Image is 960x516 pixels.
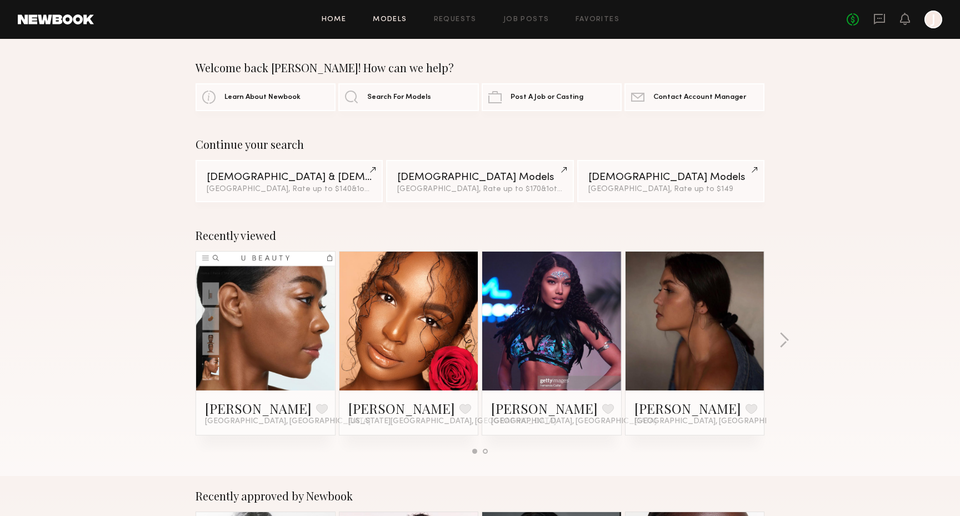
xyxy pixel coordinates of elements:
div: [DEMOGRAPHIC_DATA] & [DEMOGRAPHIC_DATA] Models [207,172,372,183]
div: [GEOGRAPHIC_DATA], Rate up to $140 [207,186,372,193]
a: Models [373,16,407,23]
span: [US_STATE][GEOGRAPHIC_DATA], [GEOGRAPHIC_DATA] [348,417,556,426]
a: Favorites [576,16,619,23]
a: Search For Models [338,83,478,111]
div: Continue your search [196,138,764,151]
a: [PERSON_NAME] [205,399,312,417]
a: Learn About Newbook [196,83,336,111]
span: Contact Account Manager [653,94,746,101]
span: Search For Models [367,94,431,101]
a: Contact Account Manager [624,83,764,111]
span: [GEOGRAPHIC_DATA], [GEOGRAPHIC_DATA] [634,417,800,426]
a: [DEMOGRAPHIC_DATA] & [DEMOGRAPHIC_DATA] Models[GEOGRAPHIC_DATA], Rate up to $140&1other filter [196,160,383,202]
a: [DEMOGRAPHIC_DATA] Models[GEOGRAPHIC_DATA], Rate up to $149 [577,160,764,202]
a: Job Posts [503,16,549,23]
a: Home [322,16,347,23]
div: [GEOGRAPHIC_DATA], Rate up to $149 [588,186,753,193]
div: [DEMOGRAPHIC_DATA] Models [397,172,562,183]
div: Welcome back [PERSON_NAME]! How can we help? [196,61,764,74]
span: & 1 other filter [541,186,589,193]
a: [DEMOGRAPHIC_DATA] Models[GEOGRAPHIC_DATA], Rate up to $170&1other filter [386,160,573,202]
a: [PERSON_NAME] [348,399,455,417]
span: Learn About Newbook [224,94,301,101]
span: [GEOGRAPHIC_DATA], [GEOGRAPHIC_DATA] [205,417,371,426]
div: [DEMOGRAPHIC_DATA] Models [588,172,753,183]
a: [PERSON_NAME] [491,399,598,417]
div: [GEOGRAPHIC_DATA], Rate up to $170 [397,186,562,193]
span: & 1 other filter [352,186,399,193]
a: Requests [434,16,477,23]
div: Recently approved by Newbook [196,489,764,503]
a: J [924,11,942,28]
a: Post A Job or Casting [482,83,622,111]
span: Post A Job or Casting [511,94,583,101]
span: [GEOGRAPHIC_DATA], [GEOGRAPHIC_DATA] [491,417,657,426]
div: Recently viewed [196,229,764,242]
a: [PERSON_NAME] [634,399,741,417]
